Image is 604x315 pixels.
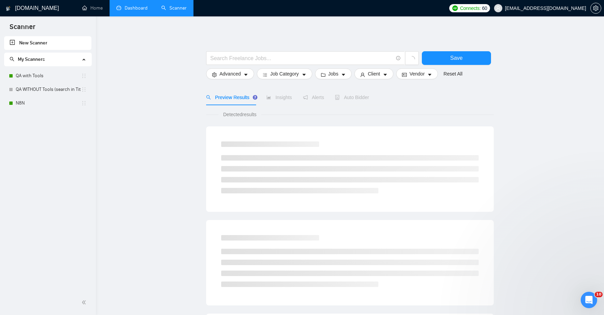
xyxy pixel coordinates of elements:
img: upwork-logo.png [452,5,458,11]
span: notification [303,95,308,100]
span: idcard [402,72,407,77]
span: Detected results [218,111,261,118]
span: holder [81,100,87,106]
div: Tooltip anchor [252,94,258,100]
a: QA with Tools [16,69,81,83]
input: Search Freelance Jobs... [210,54,393,63]
img: logo [6,3,11,14]
button: folderJobscaret-down [315,68,352,79]
li: QA with Tools [4,69,91,83]
button: barsJob Categorycaret-down [257,68,312,79]
span: Connects: [460,4,480,12]
a: setting [590,5,601,11]
span: Save [450,54,463,62]
span: search [10,57,14,61]
a: New Scanner [10,36,86,50]
span: caret-down [341,72,346,77]
iframe: Intercom live chat [581,292,597,308]
span: My Scanners [10,56,45,62]
span: bars [263,72,267,77]
span: Jobs [328,70,339,78]
button: settingAdvancedcaret-down [206,68,254,79]
a: homeHome [82,5,103,11]
button: setting [590,3,601,14]
span: caret-down [243,72,248,77]
span: Job Category [270,70,299,78]
span: My Scanners [18,56,45,62]
span: Client [368,70,380,78]
iframe: Intercom notifications message [467,249,604,297]
span: loading [409,56,415,62]
button: idcardVendorcaret-down [396,68,438,79]
span: user [496,6,501,11]
span: info-circle [396,56,401,60]
li: QA WITHOUT Tools (search in Titles) [4,83,91,96]
span: holder [81,87,87,92]
span: Insights [266,95,292,100]
span: caret-down [427,72,432,77]
span: Scanner [4,22,41,36]
span: Preview Results [206,95,255,100]
span: area-chart [266,95,271,100]
span: 10 [595,292,603,297]
span: Advanced [219,70,241,78]
span: setting [212,72,217,77]
li: N8N [4,96,91,110]
span: robot [335,95,340,100]
span: search [206,95,211,100]
span: Vendor [410,70,425,78]
a: N8N [16,96,81,110]
button: Save [422,51,491,65]
span: caret-down [383,72,388,77]
a: dashboardDashboard [116,5,148,11]
a: Reset All [443,70,462,78]
span: holder [81,73,87,79]
span: Auto Bidder [335,95,369,100]
button: userClientcaret-down [354,68,393,79]
a: QA WITHOUT Tools (search in Titles) [16,83,81,96]
span: user [360,72,365,77]
span: caret-down [302,72,306,77]
a: searchScanner [161,5,187,11]
span: Alerts [303,95,324,100]
li: New Scanner [4,36,91,50]
span: 60 [482,4,487,12]
span: folder [321,72,326,77]
span: double-left [81,299,88,306]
